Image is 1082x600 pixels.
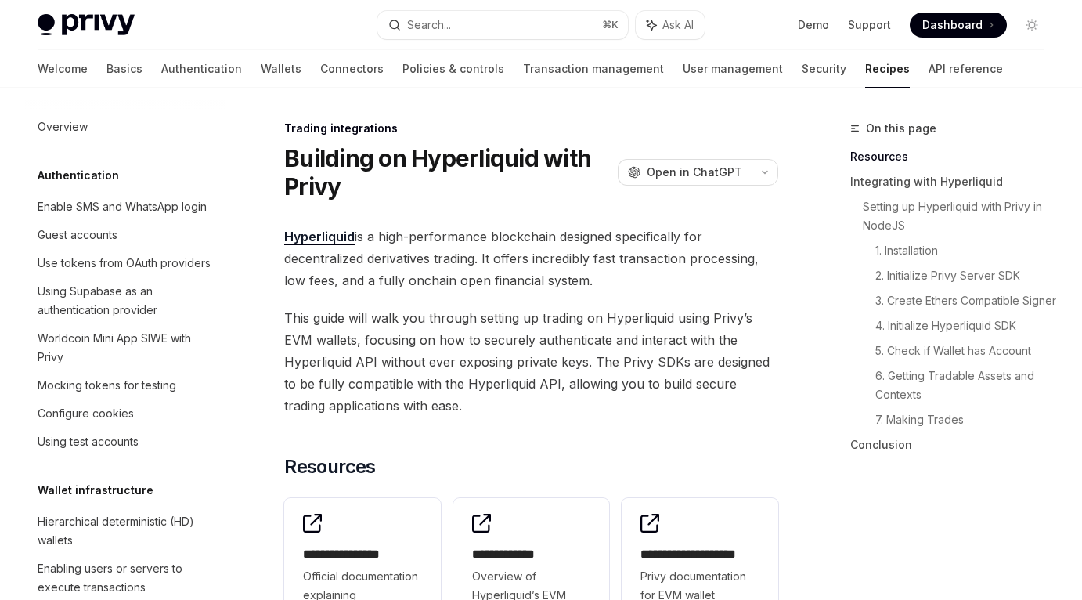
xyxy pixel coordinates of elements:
span: Ask AI [662,17,694,33]
button: Toggle dark mode [1019,13,1044,38]
a: Using test accounts [25,428,225,456]
div: Enable SMS and WhatsApp login [38,197,207,216]
h5: Authentication [38,166,119,185]
a: 5. Check if Wallet has Account [875,338,1057,363]
a: API reference [929,50,1003,88]
div: Hierarchical deterministic (HD) wallets [38,512,216,550]
h5: Wallet infrastructure [38,481,153,500]
a: 1. Installation [875,238,1057,263]
a: 6. Getting Tradable Assets and Contexts [875,363,1057,407]
a: 3. Create Ethers Compatible Signer [875,288,1057,313]
a: Transaction management [523,50,664,88]
div: Overview [38,117,88,136]
a: Dashboard [910,13,1007,38]
div: Worldcoin Mini App SIWE with Privy [38,329,216,367]
span: On this page [866,119,936,138]
span: Resources [284,454,376,479]
div: Search... [407,16,451,34]
a: Wallets [261,50,301,88]
button: Ask AI [636,11,705,39]
a: Authentication [161,50,242,88]
a: Integrating with Hyperliquid [850,169,1057,194]
div: Using Supabase as an authentication provider [38,282,216,320]
a: User management [683,50,783,88]
span: Dashboard [922,17,983,33]
div: Using test accounts [38,432,139,451]
a: Configure cookies [25,399,225,428]
a: Worldcoin Mini App SIWE with Privy [25,324,225,371]
span: Open in ChatGPT [647,164,742,180]
a: 4. Initialize Hyperliquid SDK [875,313,1057,338]
a: Enable SMS and WhatsApp login [25,193,225,221]
a: Setting up Hyperliquid with Privy in NodeJS [863,194,1057,238]
a: Mocking tokens for testing [25,371,225,399]
button: Search...⌘K [377,11,628,39]
div: Configure cookies [38,404,134,423]
a: 7. Making Trades [875,407,1057,432]
a: Basics [106,50,142,88]
a: Guest accounts [25,221,225,249]
a: Use tokens from OAuth providers [25,249,225,277]
a: Using Supabase as an authentication provider [25,277,225,324]
div: Trading integrations [284,121,778,136]
div: Mocking tokens for testing [38,376,176,395]
div: Guest accounts [38,226,117,244]
a: Overview [25,113,225,141]
button: Open in ChatGPT [618,159,752,186]
h1: Building on Hyperliquid with Privy [284,144,611,201]
span: This guide will walk you through setting up trading on Hyperliquid using Privy’s EVM wallets, foc... [284,307,778,417]
a: Hyperliquid [284,229,355,245]
span: ⌘ K [602,19,619,31]
a: Demo [798,17,829,33]
div: Use tokens from OAuth providers [38,254,211,273]
a: Conclusion [850,432,1057,457]
a: Welcome [38,50,88,88]
div: Enabling users or servers to execute transactions [38,559,216,597]
span: is a high-performance blockchain designed specifically for decentralized derivatives trading. It ... [284,226,778,291]
a: Policies & controls [402,50,504,88]
a: Support [848,17,891,33]
a: Recipes [865,50,910,88]
a: Security [802,50,846,88]
a: Hierarchical deterministic (HD) wallets [25,508,225,555]
a: Connectors [320,50,384,88]
a: Resources [850,144,1057,169]
a: 2. Initialize Privy Server SDK [875,263,1057,288]
img: light logo [38,14,135,36]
